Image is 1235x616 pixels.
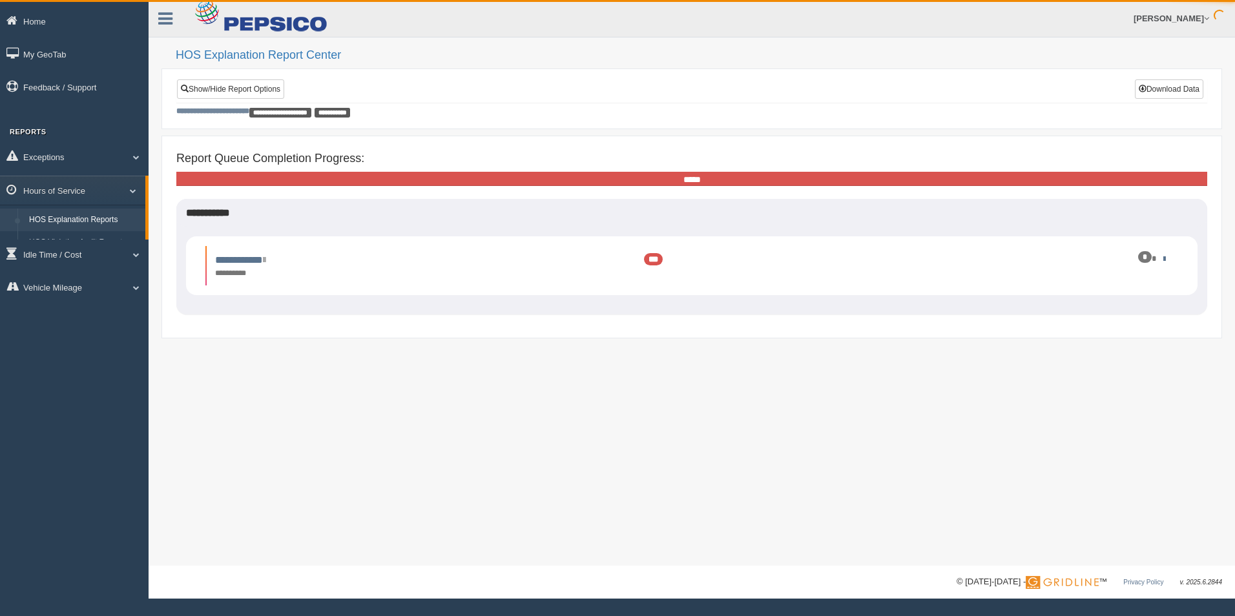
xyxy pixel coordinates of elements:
[957,575,1222,589] div: © [DATE]-[DATE] - ™
[176,49,1222,62] h2: HOS Explanation Report Center
[176,152,1207,165] h4: Report Queue Completion Progress:
[1180,579,1222,586] span: v. 2025.6.2844
[23,231,145,254] a: HOS Violation Audit Reports
[1135,79,1203,99] button: Download Data
[205,246,1178,285] li: Expand
[177,79,284,99] a: Show/Hide Report Options
[23,209,145,232] a: HOS Explanation Reports
[1026,576,1099,589] img: Gridline
[1123,579,1163,586] a: Privacy Policy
